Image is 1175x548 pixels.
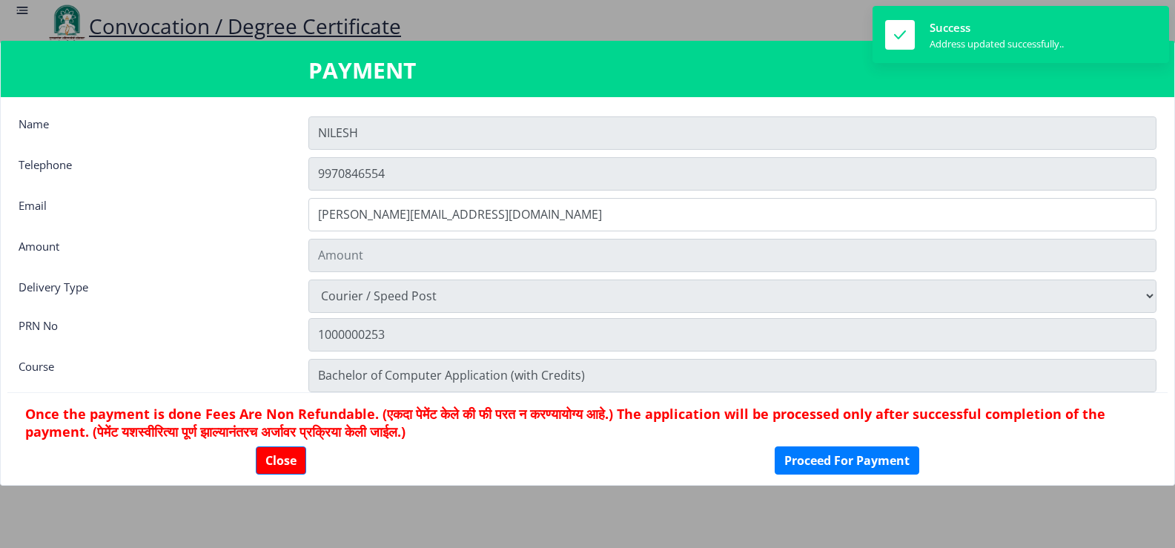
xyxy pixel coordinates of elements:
[308,359,1156,392] input: Zipcode
[308,318,1156,351] input: Zipcode
[308,198,1156,231] input: Email
[7,239,297,268] div: Amount
[775,446,919,475] button: Proceed For Payment
[256,446,306,475] button: Close
[930,37,1064,50] div: Address updated successfully..
[308,239,1156,272] input: Amount
[7,116,297,146] div: Name
[7,280,297,309] div: Delivery Type
[7,318,297,348] div: PRN No
[7,198,297,228] div: Email
[25,405,1150,440] h6: Once the payment is done Fees Are Non Refundable. (एकदा पेमेंट केले की फी परत न करण्यायोग्य आहे.)...
[308,56,867,85] h3: PAYMENT
[7,359,297,389] div: Course
[308,157,1156,191] input: Telephone
[930,20,970,35] span: Success
[7,157,297,187] div: Telephone
[308,116,1156,150] input: Name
